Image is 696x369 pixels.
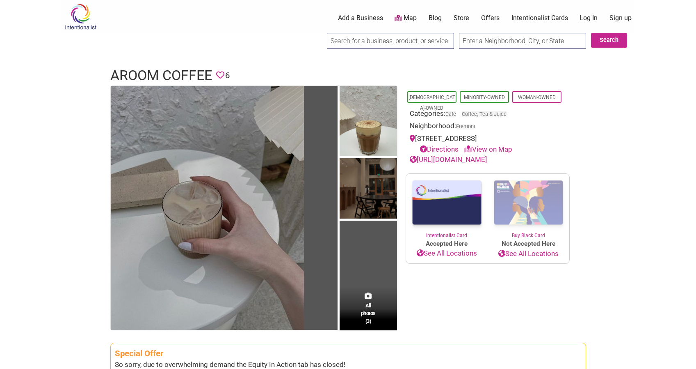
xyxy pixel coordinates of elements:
a: Woman-Owned [518,95,556,100]
input: Enter a Neighborhood, City, or State [459,33,586,49]
h1: Aroom Coffee [110,66,212,85]
span: Accepted Here [406,239,488,249]
a: Store [454,14,469,23]
a: Coffee, Tea & Juice [462,111,507,117]
img: Intentionalist Card [406,174,488,232]
span: All photos (3) [361,302,376,325]
img: Buy Black Card [488,174,569,232]
a: Intentionalist Cards [511,14,568,23]
div: Special Offer [115,347,582,360]
img: Iced coffee from Aroom Coffee [111,86,304,330]
div: [STREET_ADDRESS] [410,134,566,155]
input: Search for a business, product, or service [327,33,454,49]
a: See All Locations [488,249,569,259]
img: Intentionalist [61,3,100,30]
a: Blog [429,14,442,23]
a: [DEMOGRAPHIC_DATA]-Owned [408,95,455,111]
a: Minority-Owned [464,95,505,100]
div: Neighborhood: [410,121,566,134]
a: Buy Black Card [488,174,569,240]
a: [URL][DOMAIN_NAME] [410,155,487,164]
a: Intentionalist Card [406,174,488,239]
div: Categories: [410,108,566,121]
a: Add a Business [338,14,383,23]
span: Fremont [456,124,475,129]
a: View on Map [464,145,512,153]
a: Log In [580,14,598,23]
a: See All Locations [406,248,488,259]
a: Sign up [609,14,632,23]
span: You must be logged in to save favorites. [216,69,224,82]
button: Search [591,33,627,48]
a: Offers [481,14,500,23]
span: 6 [225,69,230,82]
img: The inside of Aroom Coffee [340,158,397,220]
span: Not Accepted Here [488,239,569,249]
a: Directions [420,145,459,153]
a: Map [395,14,417,23]
a: Cafe [445,111,456,117]
img: Egg coffee from Aroom Coffee [340,86,397,159]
